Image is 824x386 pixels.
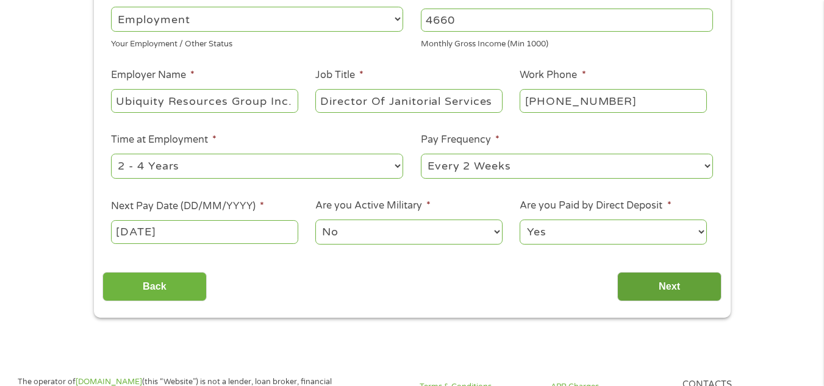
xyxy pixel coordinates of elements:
[520,69,586,82] label: Work Phone
[617,272,722,302] input: Next
[111,220,298,243] input: Use the arrow keys to pick a date
[421,134,500,146] label: Pay Frequency
[111,89,298,112] input: Walmart
[111,200,264,213] label: Next Pay Date (DD/MM/YYYY)
[520,199,671,212] label: Are you Paid by Direct Deposit
[315,199,431,212] label: Are you Active Military
[421,9,713,32] input: 1800
[111,34,403,51] div: Your Employment / Other Status
[111,69,195,82] label: Employer Name
[102,272,207,302] input: Back
[111,134,217,146] label: Time at Employment
[315,69,364,82] label: Job Title
[315,89,502,112] input: Cashier
[421,34,713,51] div: Monthly Gross Income (Min 1000)
[520,89,706,112] input: (231) 754-4010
